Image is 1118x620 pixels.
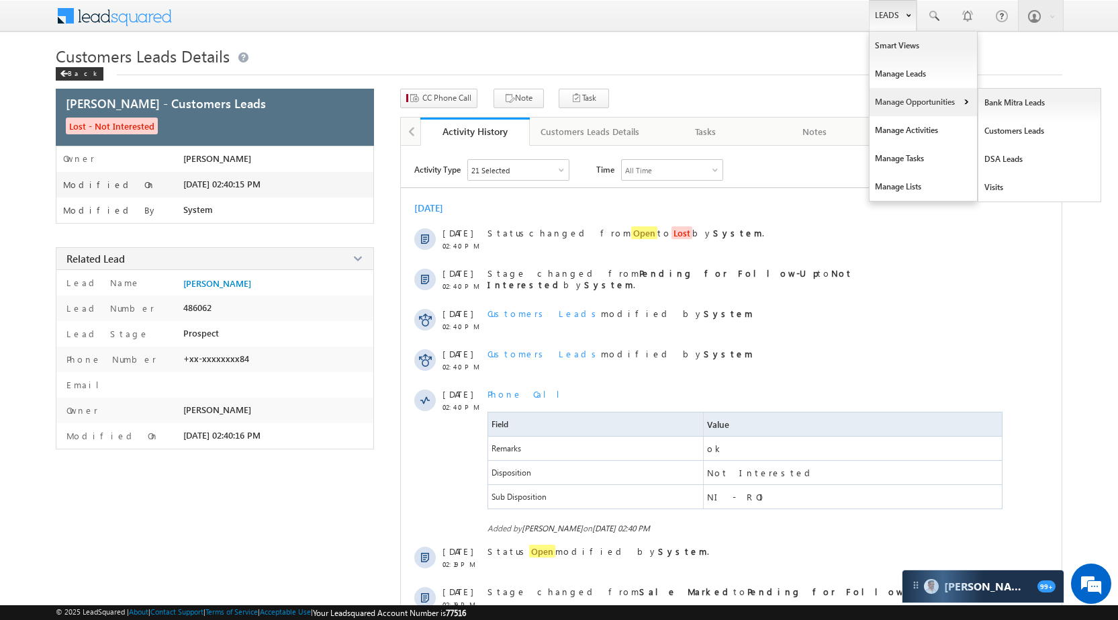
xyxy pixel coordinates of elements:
[978,145,1101,173] a: DSA Leads
[870,32,977,60] a: Smart Views
[559,89,609,108] button: Task
[183,302,212,313] span: 486062
[442,308,473,319] span: [DATE]
[639,586,733,597] strong: Sale Marked
[66,118,158,134] span: Lost - Not Interested
[1037,580,1056,592] span: 99+
[662,124,749,140] div: Tasks
[772,124,858,140] div: Notes
[150,607,203,616] a: Contact Support
[487,348,601,359] span: Customers Leads
[658,545,707,557] strong: System
[488,485,703,508] span: Sub Disposition
[596,159,614,179] span: Time
[23,71,56,88] img: d_60004797649_company_0_60004797649
[494,89,544,108] button: Note
[66,95,266,112] span: [PERSON_NAME] - Customers Leads
[492,492,547,502] span: Sub Disposition
[631,226,657,239] span: Open
[430,125,520,138] div: Activity History
[541,124,639,140] div: Customers Leads Details
[260,607,311,616] a: Acceptable Use
[870,144,977,173] a: Manage Tasks
[487,388,570,400] span: Phone Call
[978,117,1101,145] a: Customers Leads
[870,116,977,144] a: Manage Activities
[468,160,569,180] div: Owner Changed,Status Changed,Stage Changed,Source Changed,Notes & 16 more..
[487,267,853,290] strong: Not Interested
[63,353,156,365] label: Phone Number
[492,443,521,453] span: Remarks
[183,278,251,289] a: [PERSON_NAME]
[183,430,261,441] span: [DATE] 02:40:16 PM
[487,226,764,239] span: changed from to by .
[487,308,601,319] span: Customers Leads
[442,545,473,557] span: [DATE]
[63,153,95,164] label: Owner
[639,267,817,279] strong: Pending for Follow-Up
[713,227,762,238] strong: System
[707,491,767,502] span: NI - ROI
[522,523,583,533] span: [PERSON_NAME]
[625,166,652,175] div: All Time
[442,388,473,400] span: [DATE]
[870,88,977,116] a: Manage Opportunities
[492,468,531,478] span: Disposition
[747,586,925,597] strong: Pending for Follow-Up
[707,443,724,454] span: ok
[442,282,483,290] span: 02:40 PM
[56,607,466,618] span: © 2025 LeadSquared | | | | |
[56,67,103,81] div: Back
[420,118,530,146] a: Activity History
[183,153,251,164] span: [PERSON_NAME]
[870,173,977,201] a: Manage Lists
[400,89,477,108] button: CC Phone Call
[487,523,1005,533] span: Added by on
[442,267,473,279] span: [DATE]
[442,586,473,597] span: [DATE]
[183,179,261,189] span: [DATE] 02:40:15 PM
[442,363,483,371] span: 02:40 PM
[488,461,703,484] span: Disposition
[487,267,853,290] span: Stage changed from to by .
[487,586,997,597] span: Stage changed from to by .
[63,328,149,339] label: Lead Stage
[205,607,258,616] a: Terms of Service
[442,560,483,568] span: 02:19 PM
[488,437,703,460] span: Remarks
[63,277,140,288] label: Lead Name
[183,204,213,215] span: System
[704,308,753,319] strong: System
[442,322,483,330] span: 02:40 PM
[63,379,109,390] label: Email
[63,404,98,416] label: Owner
[471,166,510,175] div: 21 Selected
[707,418,729,430] span: Value
[183,353,249,364] span: +xx-xxxxxxxx84
[183,404,251,415] span: [PERSON_NAME]
[183,328,219,339] span: Prospect
[584,279,633,290] strong: System
[707,467,815,478] span: Not Interested
[70,71,226,88] div: Chat with us now
[487,308,753,319] span: modified by
[66,252,125,265] span: Related Lead
[442,348,473,359] span: [DATE]
[492,419,508,429] span: Field
[442,601,483,609] span: 02:19 PM
[487,227,529,238] span: Status
[56,45,230,67] span: Customers Leads Details
[313,608,466,618] span: Your Leadsquared Account Number is
[671,226,692,239] span: Lost
[17,124,245,402] textarea: Type your message and hit 'Enter'
[870,60,977,88] a: Manage Leads
[63,302,154,314] label: Lead Number
[129,607,148,616] a: About
[442,227,473,238] span: [DATE]
[442,403,483,411] span: 02:40 PM
[529,545,555,558] span: Open
[422,92,471,104] span: CC Phone Call
[414,159,461,179] span: Activity Type
[446,608,466,618] span: 77516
